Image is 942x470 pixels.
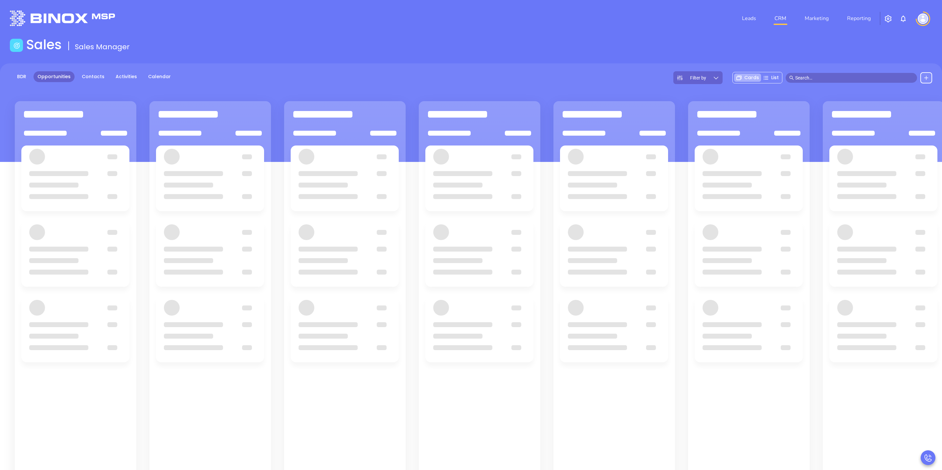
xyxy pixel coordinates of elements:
[772,12,789,25] a: CRM
[10,11,115,26] img: logo
[802,12,831,25] a: Marketing
[739,12,759,25] a: Leads
[26,37,62,53] h1: Sales
[13,71,30,82] a: BDR
[844,12,873,25] a: Reporting
[899,15,907,23] img: iconNotification
[112,71,141,82] a: Activities
[918,13,928,24] img: user
[78,71,108,82] a: Contacts
[690,76,706,80] span: Filter by
[771,74,779,81] span: List
[795,74,913,81] input: Search…
[75,42,130,52] span: Sales Manager
[744,74,759,81] span: Cards
[144,71,175,82] a: Calendar
[884,15,892,23] img: iconSetting
[34,71,75,82] a: Opportunities
[789,76,794,80] span: search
